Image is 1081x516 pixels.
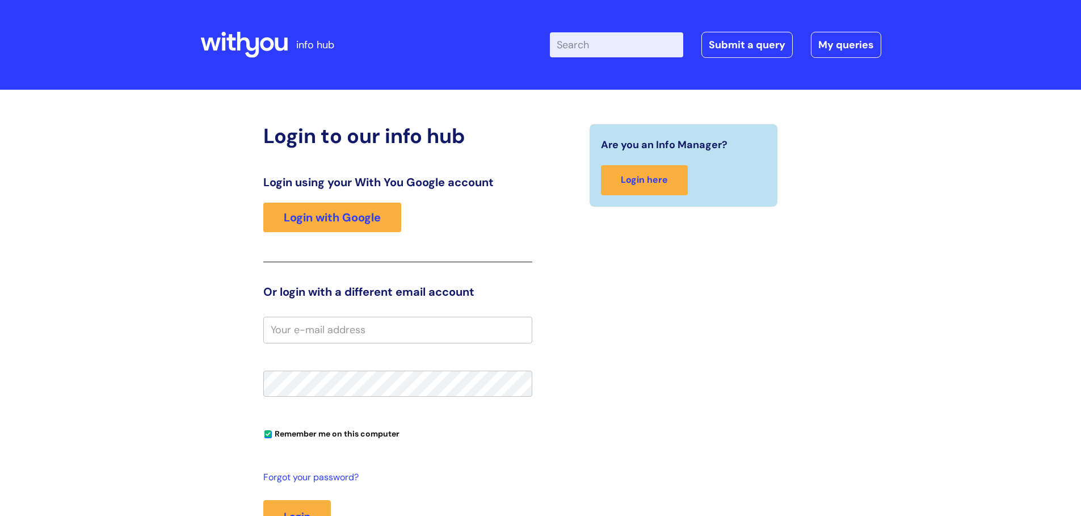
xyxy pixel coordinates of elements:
a: My queries [811,32,881,58]
input: Search [550,32,683,57]
label: Remember me on this computer [263,426,399,439]
p: info hub [296,36,334,54]
a: Login with Google [263,203,401,232]
h2: Login to our info hub [263,124,532,148]
h3: Or login with a different email account [263,285,532,299]
input: Remember me on this computer [264,431,272,438]
span: Are you an Info Manager? [601,136,727,154]
input: Your e-mail address [263,317,532,343]
a: Login here [601,165,688,195]
a: Submit a query [701,32,793,58]
a: Forgot your password? [263,469,527,486]
div: You can uncheck this option if you're logging in from a shared device [263,424,532,442]
h3: Login using your With You Google account [263,175,532,189]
